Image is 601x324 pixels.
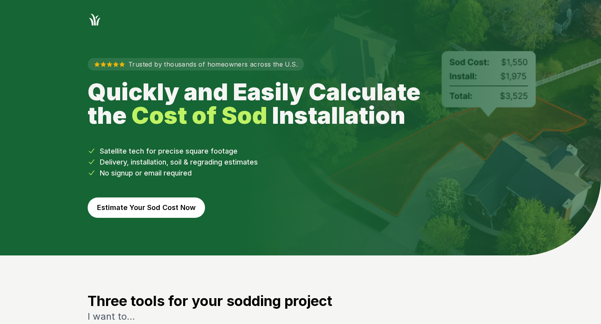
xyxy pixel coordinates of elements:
[88,310,513,323] p: I want to...
[88,146,513,157] li: Satellite tech for precise square footage
[88,80,438,127] h1: Quickly and Easily Calculate the Installation
[88,197,205,218] button: Estimate Your Sod Cost Now
[88,293,513,309] h3: Three tools for your sodding project
[88,157,513,168] li: Delivery, installation, soil & regrading
[224,158,258,166] span: estimates
[131,101,267,129] strong: Cost of Sod
[88,58,304,71] p: Trusted by thousands of homeowners across the U.S.
[88,168,513,179] li: No signup or email required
